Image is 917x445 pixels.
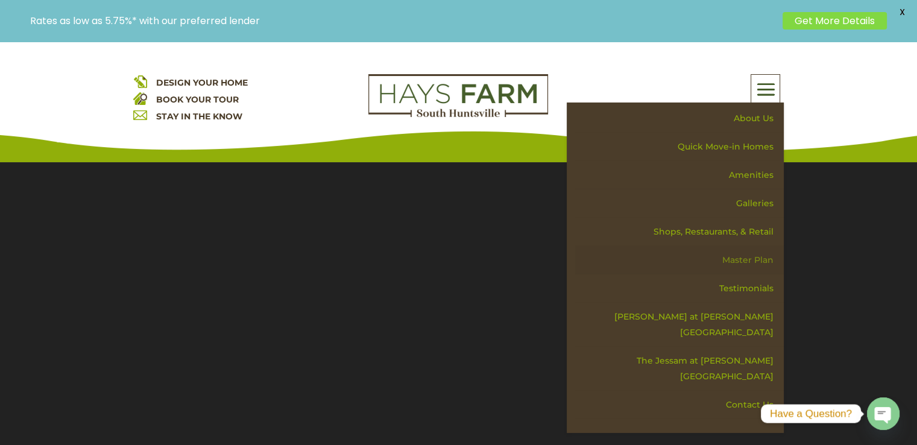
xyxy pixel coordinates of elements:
[156,111,242,122] a: STAY IN THE KNOW
[30,15,777,27] p: Rates as low as 5.75%* with our preferred lender
[575,274,784,303] a: Testimonials
[133,91,147,105] img: book your home tour
[368,109,548,120] a: hays farm homes huntsville development
[575,391,784,419] a: Contact Us
[156,77,248,88] a: DESIGN YOUR HOME
[575,218,784,246] a: Shops, Restaurants, & Retail
[575,246,784,274] a: Master Plan
[575,161,784,189] a: Amenities
[368,74,548,118] img: Logo
[783,12,887,30] a: Get More Details
[575,133,784,161] a: Quick Move-in Homes
[893,3,911,21] span: X
[575,189,784,218] a: Galleries
[575,104,784,133] a: About Us
[156,94,239,105] a: BOOK YOUR TOUR
[575,347,784,391] a: The Jessam at [PERSON_NAME][GEOGRAPHIC_DATA]
[133,74,147,88] img: design your home
[575,303,784,347] a: [PERSON_NAME] at [PERSON_NAME][GEOGRAPHIC_DATA]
